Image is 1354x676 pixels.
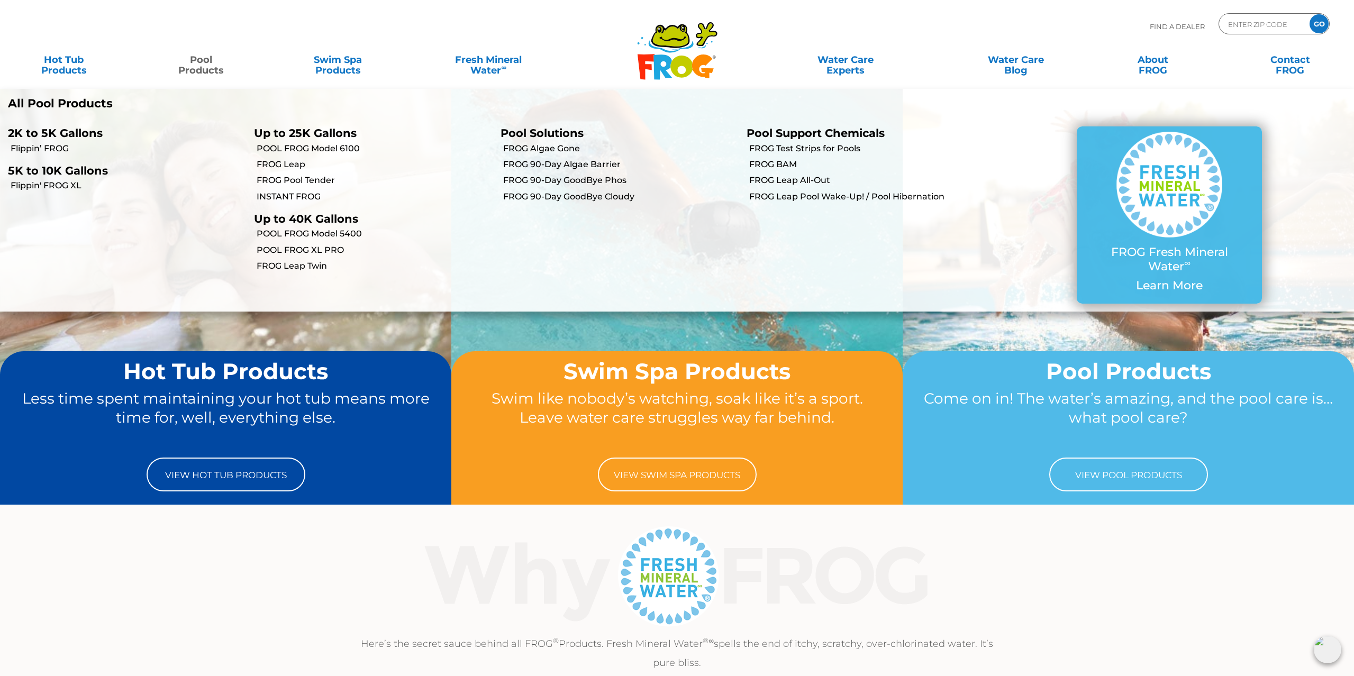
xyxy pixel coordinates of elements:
[285,49,392,70] a: Swim SpaProducts
[147,458,305,491] a: View Hot Tub Products
[1099,49,1206,70] a: AboutFROG
[749,191,985,203] a: FROG Leap Pool Wake-Up! / Pool Hibernation
[148,49,255,70] a: PoolProducts
[749,143,985,154] a: FROG Test Strips for Pools
[1098,245,1241,273] p: FROG Fresh Mineral Water
[1227,16,1298,32] input: Zip Code Form
[257,159,492,170] a: FROG Leap
[501,63,506,71] sup: ∞
[20,359,431,383] h2: Hot Tub Products
[8,164,238,177] p: 5K to 10K Gallons
[962,49,1069,70] a: Water CareBlog
[503,143,739,154] a: FROG Algae Gone
[1310,14,1329,33] input: GO
[404,523,950,629] img: Why Frog
[703,636,714,645] sup: ®∞
[422,49,555,70] a: Fresh MineralWater∞
[1049,458,1208,491] a: View Pool Products
[11,180,246,191] a: Flippin' FROG XL
[1237,49,1343,70] a: ContactFROG
[257,260,492,272] a: FROG Leap Twin
[11,49,117,70] a: Hot TubProducts
[257,175,492,186] a: FROG Pool Tender
[923,359,1334,383] h2: Pool Products
[501,126,584,140] a: Pool Solutions
[1184,258,1191,268] sup: ∞
[11,143,246,154] a: Flippin’ FROG
[1150,13,1205,40] p: Find A Dealer
[503,191,739,203] a: FROG 90-Day GoodBye Cloudy
[257,191,492,203] a: INSTANT FROG
[923,389,1334,447] p: Come on in! The water’s amazing, and the pool care is… what pool care?
[503,175,739,186] a: FROG 90-Day GoodBye Phos
[352,634,1003,672] p: Here’s the secret sauce behind all FROG Products. Fresh Mineral Water spells the end of itchy, sc...
[598,458,757,491] a: View Swim Spa Products
[471,389,883,447] p: Swim like nobody’s watching, soak like it’s a sport. Leave water care struggles way far behind.
[759,49,932,70] a: Water CareExperts
[257,143,492,154] a: POOL FROG Model 6100
[503,159,739,170] a: FROG 90-Day Algae Barrier
[1098,279,1241,293] p: Learn More
[254,126,484,140] p: Up to 25K Gallons
[20,389,431,447] p: Less time spent maintaining your hot tub means more time for, well, everything else.
[8,126,238,140] p: 2K to 5K Gallons
[471,359,883,383] h2: Swim Spa Products
[747,126,977,140] p: Pool Support Chemicals
[749,175,985,186] a: FROG Leap All-Out
[1098,132,1241,298] a: FROG Fresh Mineral Water∞ Learn More
[1314,636,1341,663] img: openIcon
[257,228,492,240] a: POOL FROG Model 5400
[8,97,669,111] a: All Pool Products
[553,636,559,645] sup: ®
[254,212,484,225] p: Up to 40K Gallons
[257,244,492,256] a: POOL FROG XL PRO
[749,159,985,170] a: FROG BAM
